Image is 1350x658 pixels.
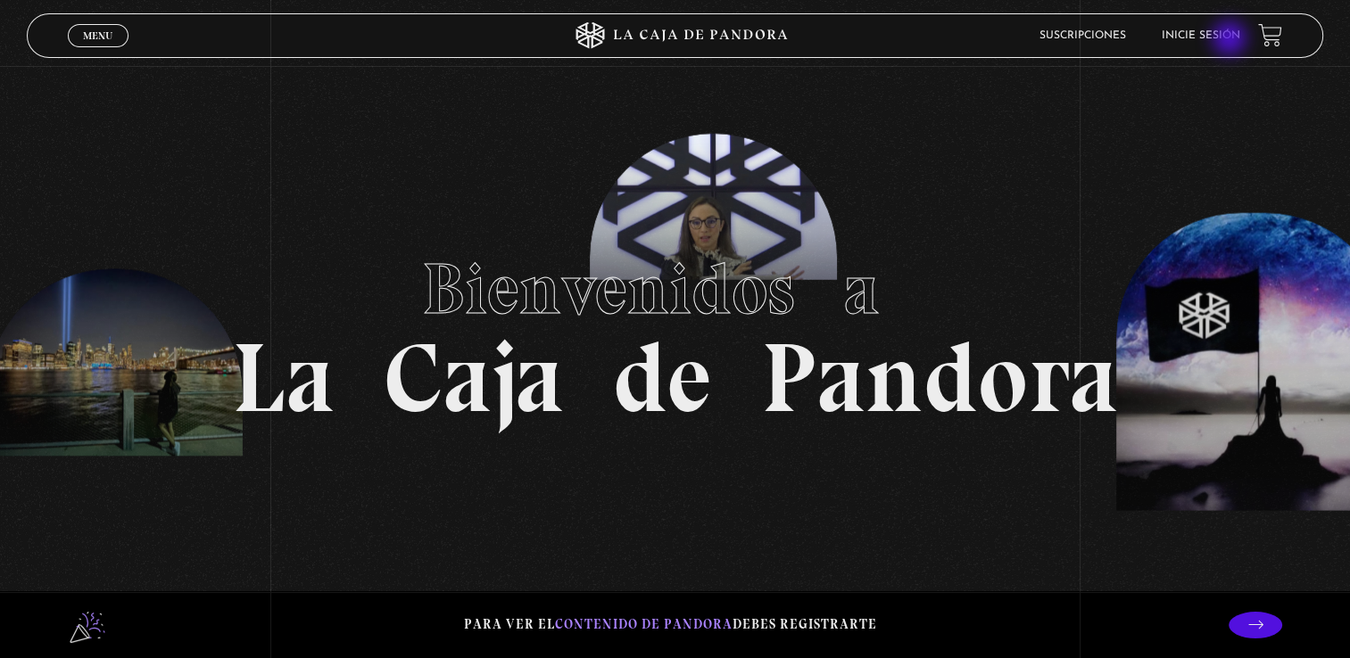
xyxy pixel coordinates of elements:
[1162,30,1240,41] a: Inicie sesión
[464,613,877,637] p: Para ver el debes registrarte
[77,45,119,58] span: Cerrar
[555,616,733,632] span: contenido de Pandora
[1258,23,1282,47] a: View your shopping cart
[422,246,929,332] span: Bienvenidos a
[232,231,1118,427] h1: La Caja de Pandora
[83,30,112,41] span: Menu
[1039,30,1126,41] a: Suscripciones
